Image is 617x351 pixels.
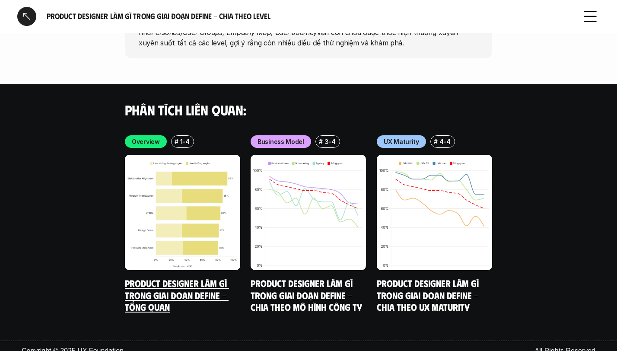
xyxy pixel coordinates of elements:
[324,137,336,146] p: 3-4
[439,137,451,146] p: 4-4
[384,137,419,146] p: UX Maturity
[125,102,492,118] h4: Phân tích liên quan:
[125,278,229,313] a: Product Designer làm gì trong giai đoạn Define - Tổng quan
[258,137,304,146] p: Business Model
[151,28,317,37] em: Personas/User Groups, Empathy Map, User Journey
[175,138,178,145] h6: #
[377,278,481,313] a: Product Designer làm gì trong giai đoạn Define - Chia theo UX Maturity
[180,137,190,146] p: 1-4
[47,11,570,21] h6: Product Designer làm gì trong giai đoạn Define - Chia theo Level
[132,137,160,146] p: Overview
[433,138,437,145] h6: #
[251,278,362,313] a: Product Designer làm gì trong giai đoạn Define - Chia theo mô hình công ty
[319,138,323,145] h6: #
